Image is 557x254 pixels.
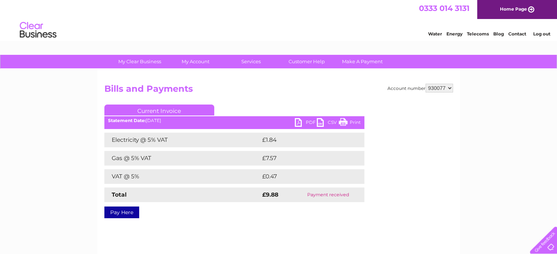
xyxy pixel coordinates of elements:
[221,55,281,68] a: Services
[260,151,347,166] td: £7.57
[493,31,504,37] a: Blog
[104,133,260,147] td: Electricity @ 5% VAT
[104,151,260,166] td: Gas @ 5% VAT
[428,31,442,37] a: Water
[104,84,453,98] h2: Bills and Payments
[104,118,364,123] div: [DATE]
[467,31,489,37] a: Telecoms
[104,206,139,218] a: Pay Here
[165,55,226,68] a: My Account
[276,55,337,68] a: Customer Help
[104,169,260,184] td: VAT @ 5%
[533,31,550,37] a: Log out
[262,191,278,198] strong: £9.88
[339,118,361,129] a: Print
[112,191,127,198] strong: Total
[104,105,214,115] a: Current Invoice
[260,169,347,184] td: £0.47
[332,55,393,68] a: Make A Payment
[292,187,364,202] td: Payment received
[419,4,469,13] a: 0333 014 3131
[106,4,452,35] div: Clear Business is a trading name of Verastar Limited (registered in [GEOGRAPHIC_DATA] No. 3667643...
[508,31,526,37] a: Contact
[19,19,57,41] img: logo.png
[295,118,317,129] a: PDF
[317,118,339,129] a: CSV
[446,31,463,37] a: Energy
[108,118,146,123] b: Statement Date:
[260,133,347,147] td: £1.84
[109,55,170,68] a: My Clear Business
[387,84,453,92] div: Account number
